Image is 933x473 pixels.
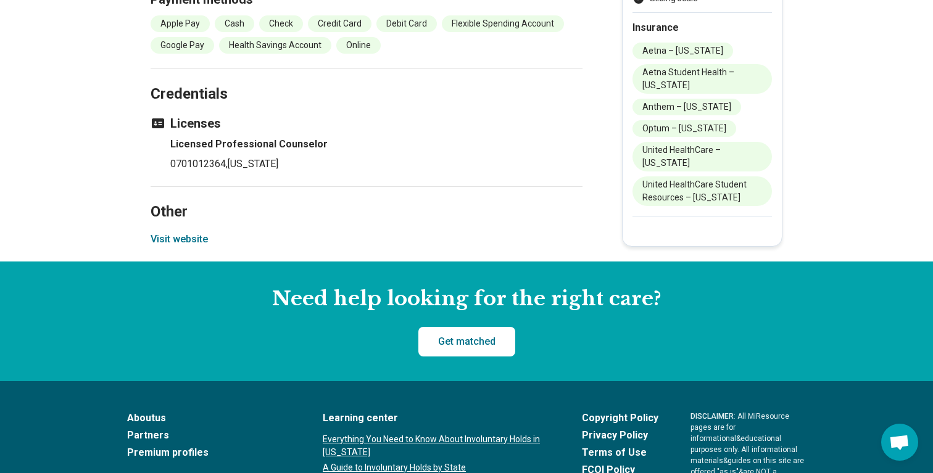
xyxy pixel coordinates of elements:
li: Anthem – [US_STATE] [632,99,741,115]
span: DISCLAIMER [690,412,734,421]
a: Terms of Use [582,445,658,460]
li: Optum – [US_STATE] [632,120,736,137]
a: Everything You Need to Know About Involuntary Holds in [US_STATE] [323,433,550,459]
a: Premium profiles [127,445,291,460]
li: Online [336,37,381,54]
li: Aetna – [US_STATE] [632,43,733,59]
a: Copyright Policy [582,411,658,426]
h2: Other [151,172,583,223]
a: Learning center [323,411,550,426]
div: Open chat [881,424,918,461]
h4: Licensed Professional Counselor [170,137,583,152]
li: Google Pay [151,37,214,54]
a: Partners [127,428,291,443]
a: Privacy Policy [582,428,658,443]
h3: Licenses [151,115,583,132]
li: Debit Card [376,15,437,32]
button: Visit website [151,232,208,247]
a: Aboutus [127,411,291,426]
h2: Insurance [632,20,772,35]
li: Credit Card [308,15,371,32]
li: United HealthCare Student Resources – [US_STATE] [632,176,772,206]
li: Cash [215,15,254,32]
span: , [US_STATE] [226,158,278,170]
li: Flexible Spending Account [442,15,564,32]
h2: Credentials [151,54,583,105]
li: Check [259,15,303,32]
li: Health Savings Account [219,37,331,54]
h2: Need help looking for the right care? [10,286,923,312]
li: United HealthCare – [US_STATE] [632,142,772,171]
p: 0701012364 [170,157,583,171]
a: Get matched [418,327,515,356]
li: Aetna Student Health – [US_STATE] [632,64,772,94]
li: Apple Pay [151,15,210,32]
